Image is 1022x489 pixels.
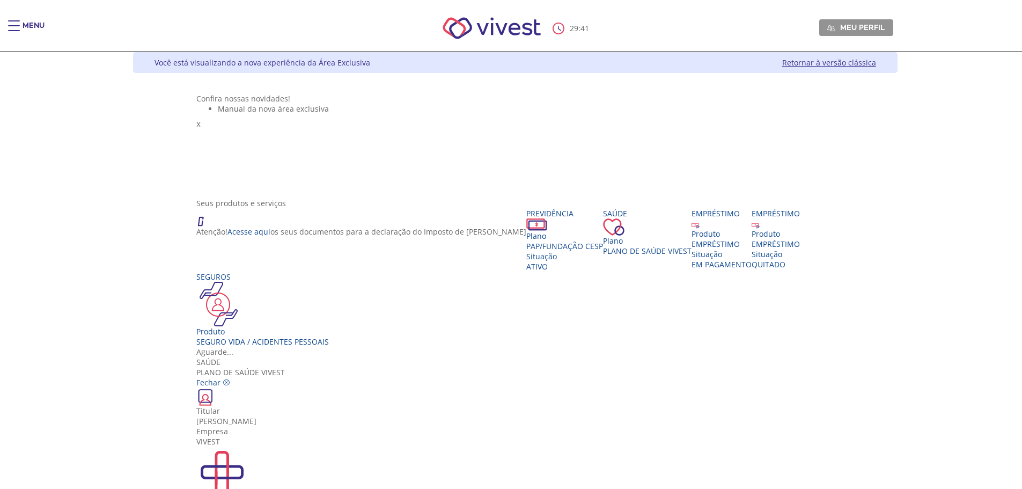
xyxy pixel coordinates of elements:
[603,218,624,236] img: ico_coracao.png
[196,436,834,447] div: VIVEST
[196,282,241,326] img: ico_seguros.png
[196,93,834,104] div: Confira nossas novidades!
[526,241,603,251] span: PAP/Fundação CESP
[570,23,578,33] span: 29
[553,23,591,34] div: :
[196,227,526,237] p: Atenção! os seus documentos para a declaração do Imposto de [PERSON_NAME]
[752,259,785,269] span: QUITADO
[196,347,834,357] div: Aguarde...
[752,239,800,249] div: EMPRÉSTIMO
[196,406,834,416] div: Titular
[196,357,834,377] div: Plano de Saúde VIVEST
[23,20,45,42] div: Menu
[526,231,603,241] div: Plano
[692,221,700,229] img: ico_emprestimo.svg
[196,377,220,388] span: Fechar
[431,5,553,51] img: Vivest
[692,239,752,249] div: EMPRÉSTIMO
[603,208,692,218] div: Saúde
[526,208,603,272] a: Previdência PlanoPAP/Fundação CESP SituaçãoAtivo
[782,57,876,68] a: Retornar à versão clássica
[603,246,692,256] span: Plano de Saúde VIVEST
[819,19,893,35] a: Meu perfil
[196,388,215,406] img: ico_carteirinha.png
[196,426,834,436] div: Empresa
[692,249,752,259] div: Situação
[752,208,800,218] div: Empréstimo
[196,337,329,347] div: Seguro Vida / Acidentes Pessoais
[752,208,800,269] a: Empréstimo Produto EMPRÉSTIMO Situação QUITADO
[526,218,547,231] img: ico_dinheiro.png
[580,23,589,33] span: 41
[752,229,800,239] div: Produto
[752,221,760,229] img: ico_emprestimo.svg
[227,227,270,237] a: Acesse aqui
[526,208,603,218] div: Previdência
[196,272,329,282] div: Seguros
[692,229,752,239] div: Produto
[196,119,201,129] span: X
[692,259,752,269] span: EM PAGAMENTO
[218,104,329,114] span: Manual da nova área exclusiva
[155,57,370,68] div: Você está visualizando a nova experiência da Área Exclusiva
[603,208,692,256] a: Saúde PlanoPlano de Saúde VIVEST
[196,357,834,367] div: Saúde
[196,208,215,227] img: ico_atencao.png
[196,416,834,426] div: [PERSON_NAME]
[526,261,548,272] span: Ativo
[526,251,603,261] div: Situação
[840,23,885,32] span: Meu perfil
[196,198,834,208] div: Seus produtos e serviços
[827,24,835,32] img: Meu perfil
[692,208,752,218] div: Empréstimo
[692,208,752,269] a: Empréstimo Produto EMPRÉSTIMO Situação EM PAGAMENTO
[196,93,834,187] section: <span lang="pt-BR" dir="ltr">Visualizador do Conteúdo da Web</span> 1
[603,236,692,246] div: Plano
[196,377,230,388] a: Fechar
[196,326,329,337] div: Produto
[752,249,800,259] div: Situação
[196,272,329,347] a: Seguros Produto Seguro Vida / Acidentes Pessoais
